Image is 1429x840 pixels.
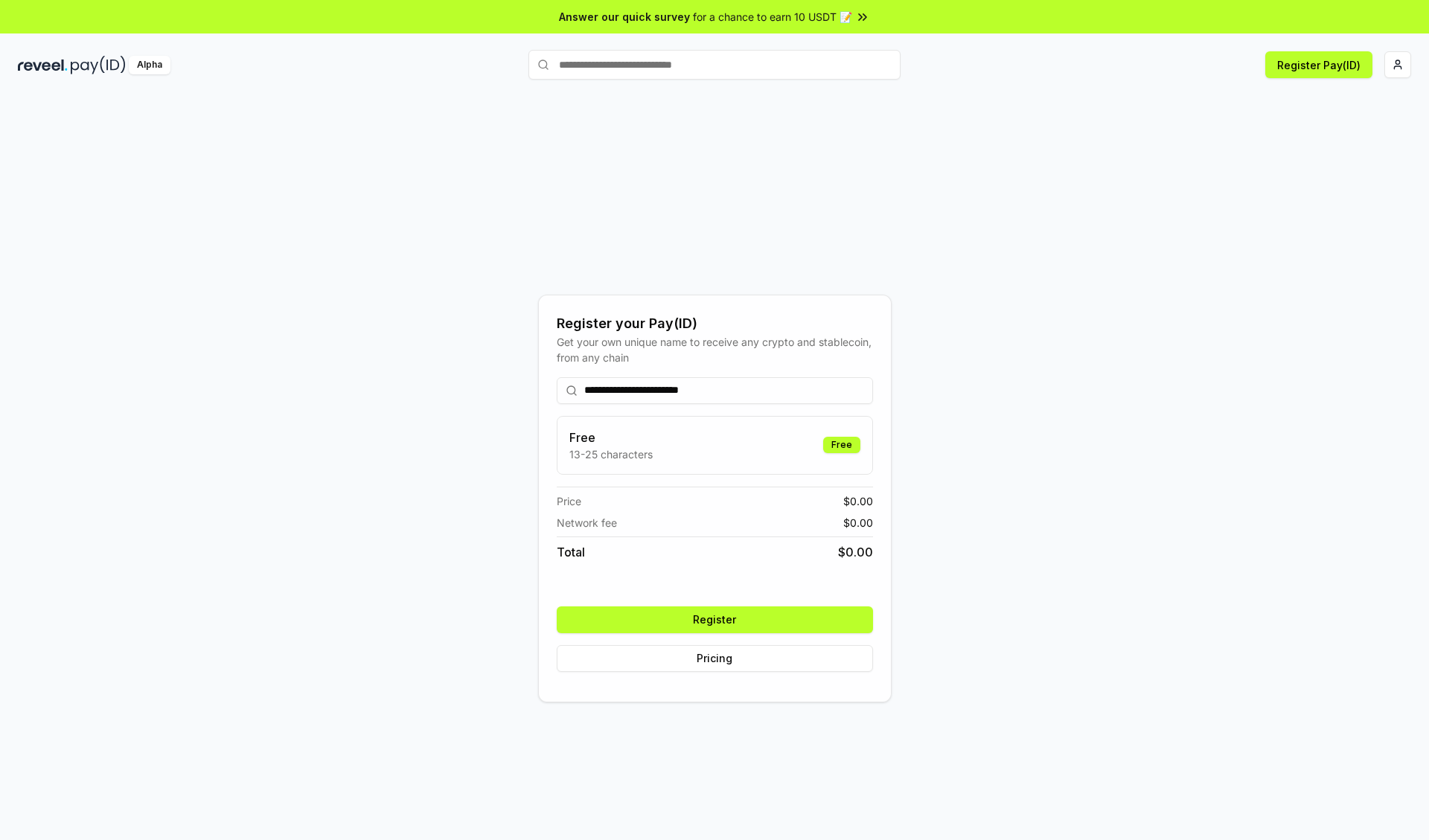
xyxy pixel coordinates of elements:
[18,56,68,74] img: reveel_dark
[129,56,170,74] div: Alpha
[838,543,873,561] span: $ 0.00
[569,429,653,446] h3: Free
[559,9,690,25] span: Answer our quick survey
[557,515,617,530] span: Network fee
[557,606,873,633] button: Register
[843,515,873,530] span: $ 0.00
[71,56,126,74] img: pay_id
[693,9,852,25] span: for a chance to earn 10 USDT 📝
[1265,51,1372,78] button: Register Pay(ID)
[557,543,585,561] span: Total
[557,645,873,672] button: Pricing
[557,313,873,334] div: Register your Pay(ID)
[569,446,653,462] p: 13-25 characters
[843,493,873,509] span: $ 0.00
[557,493,581,509] span: Price
[557,334,873,365] div: Get your own unique name to receive any crypto and stablecoin, from any chain
[823,437,860,453] div: Free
